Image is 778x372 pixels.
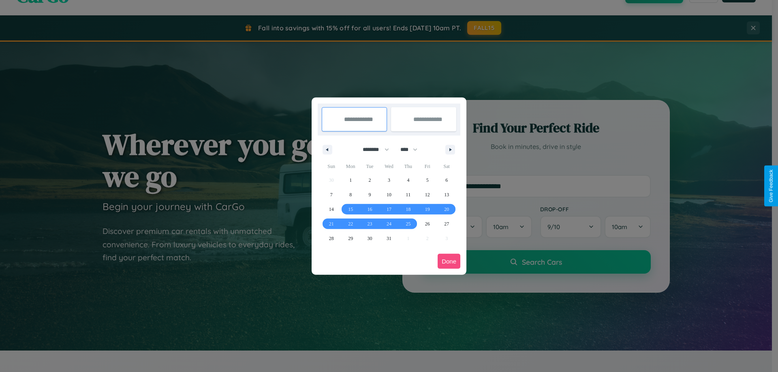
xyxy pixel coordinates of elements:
span: 10 [387,187,391,202]
span: 11 [406,187,411,202]
button: 27 [437,217,456,231]
button: 30 [360,231,379,246]
span: 2 [369,173,371,187]
span: 19 [425,202,430,217]
button: 29 [341,231,360,246]
button: 1 [341,173,360,187]
button: 5 [418,173,437,187]
button: 14 [322,202,341,217]
button: 20 [437,202,456,217]
span: 22 [348,217,353,231]
span: 12 [425,187,430,202]
button: 21 [322,217,341,231]
button: 16 [360,202,379,217]
span: 16 [368,202,372,217]
button: 19 [418,202,437,217]
button: 13 [437,187,456,202]
span: 9 [369,187,371,202]
span: 7 [330,187,333,202]
span: 28 [329,231,334,246]
span: 4 [407,173,409,187]
button: 23 [360,217,379,231]
span: Sun [322,160,341,173]
span: 3 [388,173,390,187]
button: 17 [379,202,398,217]
span: 21 [329,217,334,231]
button: 11 [399,187,418,202]
button: 24 [379,217,398,231]
span: 17 [387,202,391,217]
span: 30 [368,231,372,246]
button: 26 [418,217,437,231]
span: 5 [426,173,429,187]
button: 18 [399,202,418,217]
span: Fri [418,160,437,173]
button: 31 [379,231,398,246]
span: 14 [329,202,334,217]
span: 25 [406,217,410,231]
button: 4 [399,173,418,187]
span: 13 [444,187,449,202]
span: Wed [379,160,398,173]
button: 3 [379,173,398,187]
button: 10 [379,187,398,202]
button: Done [438,254,460,269]
span: Sat [437,160,456,173]
span: 6 [445,173,448,187]
button: 6 [437,173,456,187]
button: 15 [341,202,360,217]
span: Mon [341,160,360,173]
button: 12 [418,187,437,202]
span: 23 [368,217,372,231]
span: 27 [444,217,449,231]
button: 9 [360,187,379,202]
button: 22 [341,217,360,231]
span: 24 [387,217,391,231]
span: 1 [349,173,352,187]
button: 8 [341,187,360,202]
span: 29 [348,231,353,246]
span: 31 [387,231,391,246]
button: 2 [360,173,379,187]
span: 18 [406,202,410,217]
span: 26 [425,217,430,231]
button: 25 [399,217,418,231]
div: Give Feedback [768,170,774,202]
span: 8 [349,187,352,202]
span: Tue [360,160,379,173]
span: Thu [399,160,418,173]
span: 15 [348,202,353,217]
button: 7 [322,187,341,202]
span: 20 [444,202,449,217]
button: 28 [322,231,341,246]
